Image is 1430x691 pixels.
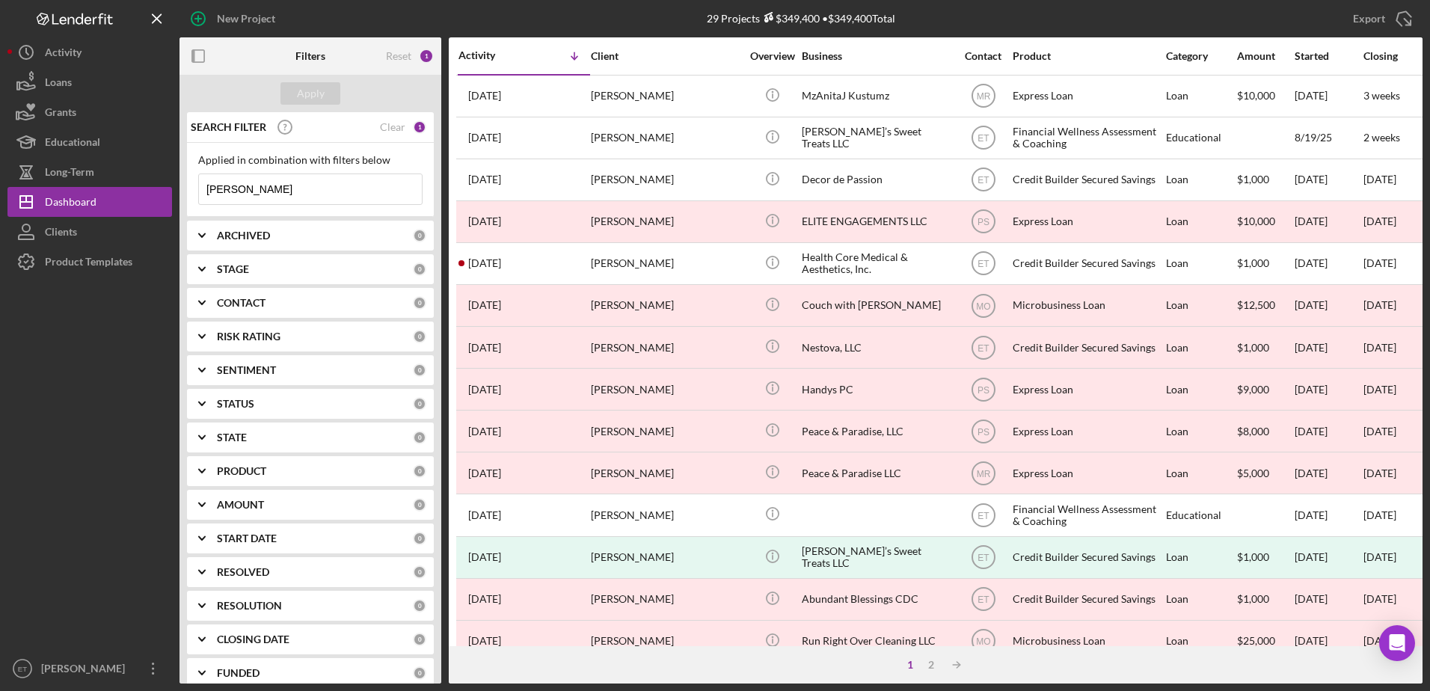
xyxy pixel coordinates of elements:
div: [PERSON_NAME] [591,495,740,535]
span: $10,000 [1237,89,1275,102]
div: $349,400 [760,12,820,25]
b: PRODUCT [217,465,266,477]
div: Loan [1166,453,1236,493]
div: [PERSON_NAME] [591,538,740,577]
div: Microbusiness Loan [1013,286,1162,325]
time: 2024-07-15 19:10 [468,635,501,647]
div: Activity [45,37,82,71]
div: $12,500 [1237,286,1293,325]
div: Express Loan [1013,202,1162,242]
b: Filters [295,50,325,62]
div: Client [591,50,740,62]
div: Started [1295,50,1362,62]
div: 0 [413,431,426,444]
div: 0 [413,599,426,612]
div: Loan [1166,328,1236,367]
span: $1,000 [1237,173,1269,185]
div: $10,000 [1237,202,1293,242]
div: 2 [921,659,942,671]
div: [PERSON_NAME] [591,621,740,661]
div: Educational [1166,118,1236,158]
button: Product Templates [7,247,172,277]
div: [DATE] [1295,244,1362,283]
text: ET [978,511,989,521]
time: 2025-07-08 00:22 [468,173,501,185]
button: Long-Term [7,157,172,187]
b: FUNDED [217,667,260,679]
div: Loan [1166,286,1236,325]
b: RISK RATING [217,331,280,343]
div: [DATE] [1295,328,1362,367]
b: RESOLVED [217,566,269,578]
a: Loans [7,67,172,97]
text: PS [977,217,989,227]
div: [PERSON_NAME]’s Sweet Treats LLC [802,538,951,577]
time: 2025-07-03 20:43 [468,215,501,227]
div: 1 [419,49,434,64]
div: Loan [1166,621,1236,661]
div: [DATE] [1295,580,1362,619]
div: 0 [413,565,426,579]
div: 0 [413,330,426,343]
b: SEARCH FILTER [191,121,266,133]
div: Financial Wellness Assessment & Coaching [1013,495,1162,535]
div: [PERSON_NAME]’s Sweet Treats LLC [802,118,951,158]
div: [DATE] [1295,411,1362,451]
div: 1 [900,659,921,671]
div: Loan [1166,411,1236,451]
div: 1 [413,120,426,134]
div: [PERSON_NAME] [591,244,740,283]
button: Educational [7,127,172,157]
b: ARCHIVED [217,230,270,242]
text: ET [978,595,989,605]
b: STATE [217,432,247,443]
span: $1,000 [1237,257,1269,269]
button: Dashboard [7,187,172,217]
div: Dashboard [45,187,96,221]
time: 2025-08-27 01:09 [468,90,501,102]
time: 2025-03-07 15:15 [468,384,501,396]
time: 2025-07-02 22:23 [468,257,501,269]
text: MO [976,301,990,311]
div: Loans [45,67,72,101]
div: Express Loan [1013,76,1162,116]
div: Decor de Passion [802,160,951,200]
div: [DATE] [1295,286,1362,325]
div: Peace & Paradise, LLC [802,411,951,451]
button: Apply [280,82,340,105]
div: Loan [1166,160,1236,200]
div: [PERSON_NAME] [591,76,740,116]
div: Clear [380,121,405,133]
b: SENTIMENT [217,364,276,376]
div: 0 [413,262,426,276]
button: ET[PERSON_NAME] [7,654,172,684]
div: Loan [1166,538,1236,577]
text: MR [976,91,990,102]
time: 2 weeks [1363,131,1400,144]
div: Activity [458,49,524,61]
div: Express Loan [1013,369,1162,409]
text: ET [978,553,989,563]
div: $1,000 [1237,580,1293,619]
div: Loan [1166,580,1236,619]
div: Long-Term [45,157,94,191]
div: [PERSON_NAME] [591,118,740,158]
time: 2025-06-28 07:36 [468,342,501,354]
time: 2024-11-02 17:06 [468,467,501,479]
div: Clients [45,217,77,251]
div: Product [1013,50,1162,62]
text: ET [978,343,989,353]
div: [PERSON_NAME] [591,411,740,451]
div: Loan [1166,244,1236,283]
div: Express Loan [1013,411,1162,451]
div: [DATE] [1363,551,1396,563]
div: Product Templates [45,247,132,280]
text: MR [976,468,990,479]
div: Loan [1166,76,1236,116]
text: ET [18,665,27,673]
div: Credit Builder Secured Savings [1013,580,1162,619]
time: [DATE] [1363,592,1396,605]
text: MO [976,636,990,647]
